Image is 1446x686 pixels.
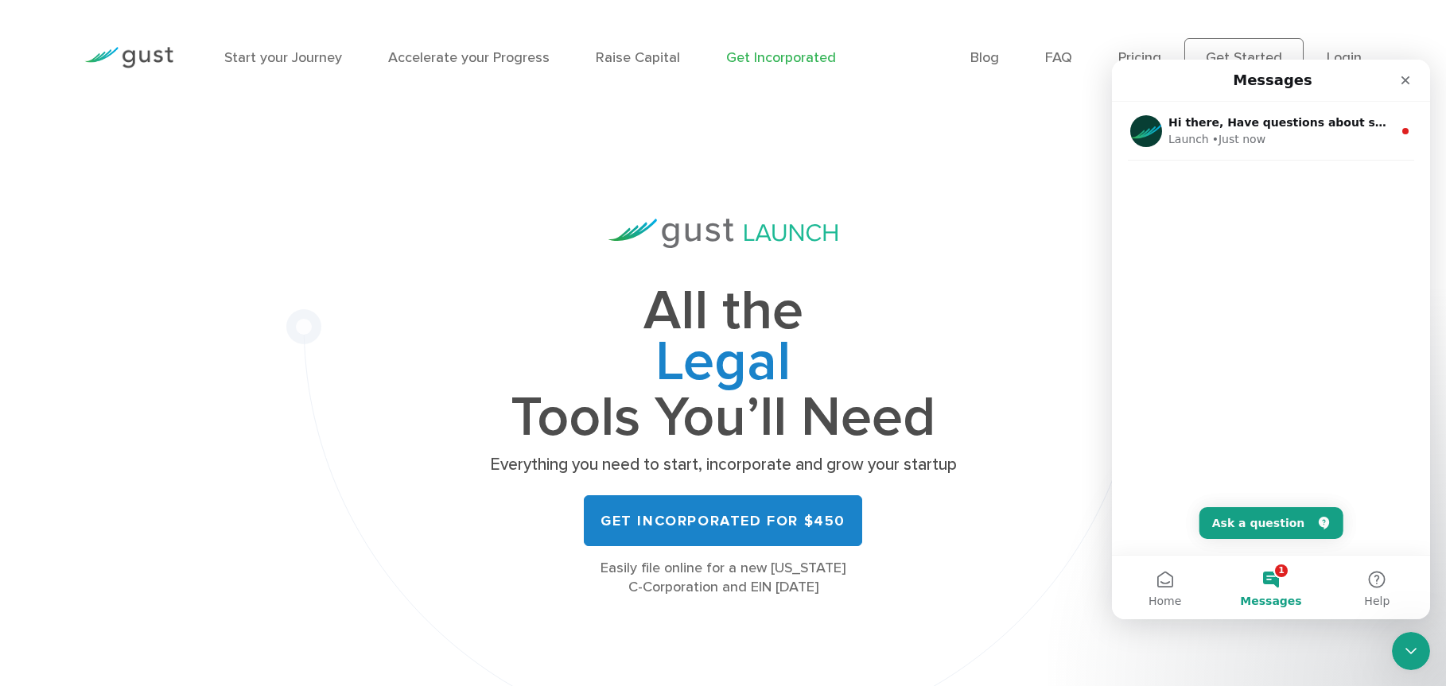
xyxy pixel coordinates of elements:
a: Blog [970,49,999,66]
img: Gust Logo [84,47,173,68]
a: Get Started [1184,38,1304,76]
iframe: To enrich screen reader interactions, please activate Accessibility in Grammarly extension settings [1392,632,1430,670]
div: Easily file online for a new [US_STATE] C-Corporation and EIN [DATE] [484,559,962,597]
a: Login [1327,49,1362,66]
a: Get Incorporated [726,49,836,66]
button: Ask a question [87,448,231,479]
span: Legal [484,337,962,393]
button: Help [212,496,318,560]
div: Launch [56,72,97,88]
span: Hi there, Have questions about setting up a [US_STATE] C-corp? Chat with us here or schedule time... [56,56,1169,69]
h1: All the Tools You’ll Need [484,286,962,443]
p: Everything you need to start, incorporate and grow your startup [484,454,962,476]
div: • Just now [100,72,154,88]
a: FAQ [1045,49,1072,66]
a: Start your Journey [224,49,342,66]
span: Home [37,536,69,547]
a: Pricing [1118,49,1161,66]
img: Gust Launch Logo [608,219,838,248]
span: Help [252,536,278,547]
button: Messages [106,496,212,560]
iframe: To enrich screen reader interactions, please activate Accessibility in Grammarly extension settings [1112,60,1430,619]
a: Accelerate your Progress [388,49,550,66]
a: Raise Capital [596,49,680,66]
a: Get Incorporated for $450 [584,495,862,546]
span: Messages [128,536,189,547]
